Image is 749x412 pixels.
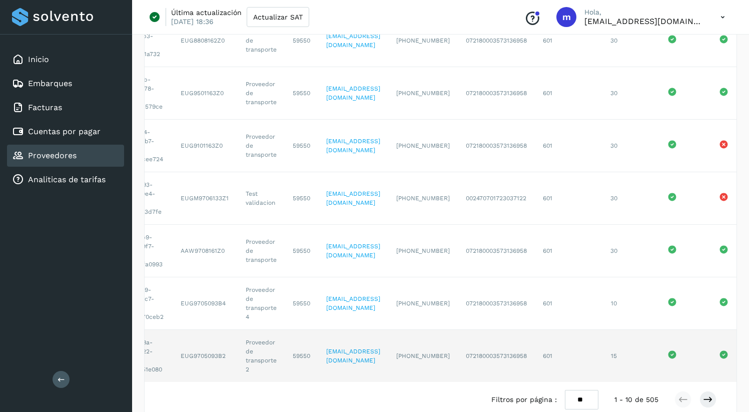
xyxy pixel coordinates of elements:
a: [EMAIL_ADDRESS][DOMAIN_NAME] [326,295,380,311]
a: [EMAIL_ADDRESS][DOMAIN_NAME] [326,33,380,49]
td: 072180003573136958 [458,330,535,382]
div: Inicio [7,49,124,71]
td: 30 [580,67,647,120]
p: mercedes@solvento.mx [584,17,704,26]
td: EUG9101163Z0 [173,120,238,172]
td: 59550 [285,172,318,225]
td: 59550 [285,67,318,120]
a: [EMAIL_ADDRESS][DOMAIN_NAME] [326,138,380,154]
td: 601 [535,15,580,67]
td: 59550 [285,277,318,330]
a: Analiticas de tarifas [28,175,106,184]
div: Proveedores [7,145,124,167]
td: 30 [580,120,647,172]
td: 601 [535,67,580,120]
a: Cuentas por pagar [28,127,101,136]
a: Inicio [28,55,49,64]
td: Proveedor de transporte [238,15,285,67]
td: 072180003573136958 [458,277,535,330]
td: 072180003573136958 [458,15,535,67]
span: [PHONE_NUMBER] [396,352,450,359]
td: EUG9705093B4 [173,277,238,330]
span: [PHONE_NUMBER] [396,300,450,307]
td: 072180003573136958 [458,225,535,277]
td: 59550 [285,330,318,382]
td: 59550 [285,120,318,172]
td: Proveedor de transporte 2 [238,330,285,382]
a: Embarques [28,79,72,88]
td: Proveedor de transporte [238,120,285,172]
td: 601 [535,120,580,172]
span: [PHONE_NUMBER] [396,247,450,254]
p: Última actualización [171,8,242,17]
div: Embarques [7,73,124,95]
span: Filtros por página : [491,394,557,405]
td: 30 [580,172,647,225]
td: 15 [580,330,647,382]
td: Proveedor de transporte [238,225,285,277]
div: Facturas [7,97,124,119]
div: Cuentas por pagar [7,121,124,143]
td: Proveedor de transporte 4 [238,277,285,330]
td: 601 [535,225,580,277]
button: Actualizar SAT [247,7,309,27]
td: 601 [535,172,580,225]
a: [EMAIL_ADDRESS][DOMAIN_NAME] [326,243,380,259]
span: 1 - 10 de 505 [614,394,658,405]
span: [PHONE_NUMBER] [396,90,450,97]
td: 072180003573136958 [458,67,535,120]
td: 30 [580,15,647,67]
td: 072180003573136958 [458,120,535,172]
a: [EMAIL_ADDRESS][DOMAIN_NAME] [326,190,380,206]
td: Test validacion [238,172,285,225]
td: 59550 [285,15,318,67]
span: [PHONE_NUMBER] [396,142,450,149]
td: 59550 [285,225,318,277]
td: EUGM9706133Z1 [173,172,238,225]
span: [PHONE_NUMBER] [396,37,450,44]
span: Actualizar SAT [253,14,303,21]
td: 601 [535,330,580,382]
a: [EMAIL_ADDRESS][DOMAIN_NAME] [326,85,380,101]
a: Proveedores [28,151,77,160]
span: [PHONE_NUMBER] [396,195,450,202]
div: Analiticas de tarifas [7,169,124,191]
td: AAW9708161Z0 [173,225,238,277]
td: 601 [535,277,580,330]
td: 30 [580,225,647,277]
a: Facturas [28,103,62,112]
td: EUG8808162Z0 [173,15,238,67]
td: Proveedor de transporte [238,67,285,120]
td: 10 [580,277,647,330]
td: EUG9705093B2 [173,330,238,382]
p: [DATE] 18:36 [171,17,214,26]
td: EUG9501163Z0 [173,67,238,120]
a: [EMAIL_ADDRESS][DOMAIN_NAME] [326,348,380,364]
p: Hola, [584,8,704,17]
td: 002470701723037122 [458,172,535,225]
